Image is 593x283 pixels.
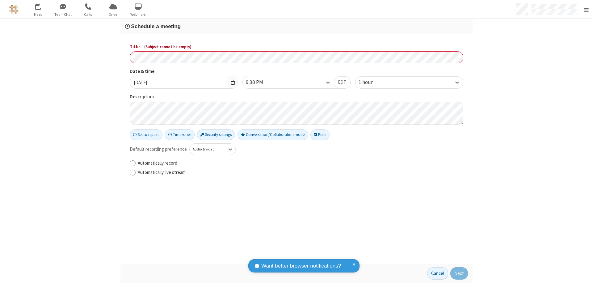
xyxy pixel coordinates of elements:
[40,3,44,8] div: 4
[130,93,463,100] label: Description
[334,76,350,89] button: EDT
[130,129,162,140] button: Set to repeat
[359,78,383,87] div: 1 hour
[138,160,463,167] label: Automatically record
[310,129,330,140] button: Polls
[52,12,75,17] span: Team Chat
[165,129,195,140] button: Timezones
[77,12,100,17] span: Calls
[138,169,463,176] label: Automatically live stream
[131,23,181,29] span: Schedule a meeting
[102,12,125,17] span: Drive
[427,267,448,280] button: Cancel
[238,129,308,140] button: Conversation/Collaboration mode
[144,44,191,49] span: ( Subject cannot be empty )
[197,129,235,140] button: Security settings
[9,5,19,14] img: QA Selenium DO NOT DELETE OR CHANGE
[261,262,341,270] span: Want better browser notifications?
[130,68,238,75] label: Date & time
[193,146,222,152] div: Audio & video
[130,146,187,153] span: Default recording preference
[450,267,468,280] button: Next
[130,43,463,50] label: Title
[27,12,50,17] span: Meet
[246,78,274,87] div: 9:30 PM
[127,12,150,17] span: Webinars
